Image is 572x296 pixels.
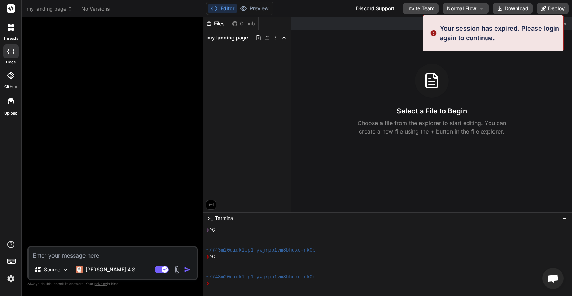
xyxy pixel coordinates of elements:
label: code [6,59,16,65]
span: ❯ [206,254,209,260]
span: my landing page [207,34,248,41]
span: >_ [207,215,213,222]
img: icon [184,266,191,273]
span: ^C [209,254,215,260]
span: ❯ [206,227,209,234]
button: Deploy [537,3,569,14]
span: − [562,215,566,222]
button: Download [493,3,533,14]
button: Normal Flow [443,3,489,14]
button: Preview [237,4,272,13]
span: my landing page [27,5,73,12]
span: Terminal [215,215,234,222]
h3: Select a File to Begin [397,106,467,116]
div: Discord Support [352,3,399,14]
div: Open chat [542,268,564,289]
img: settings [5,273,17,285]
img: alert [430,24,437,43]
img: Pick Models [62,267,68,273]
p: Choose a file from the explorer to start editing. You can create a new file using the + button in... [353,119,511,136]
p: Always double-check its answers. Your in Bind [27,280,198,287]
p: Source [44,266,60,273]
button: − [561,212,568,224]
span: ❯ [206,280,209,287]
label: Upload [4,110,18,116]
img: Claude 4 Sonnet [76,266,83,273]
span: Normal Flow [447,5,477,12]
span: privacy [94,282,107,286]
img: attachment [173,266,181,274]
p: [PERSON_NAME] 4 S.. [86,266,138,273]
span: ~/743m20diqk1op1mywjrpp1vm8bhuxc-nk0b [206,274,315,280]
button: Invite Team [403,3,439,14]
p: Your session has expired. Please login again to continue. [440,24,559,43]
label: GitHub [4,84,17,90]
span: ^C [209,227,215,234]
button: Editor [208,4,237,13]
span: ~/743m20diqk1op1mywjrpp1vm8bhuxc-nk0b [206,247,315,254]
div: Files [203,20,229,27]
label: threads [3,36,18,42]
span: No versions [81,5,110,12]
div: Github [229,20,258,27]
